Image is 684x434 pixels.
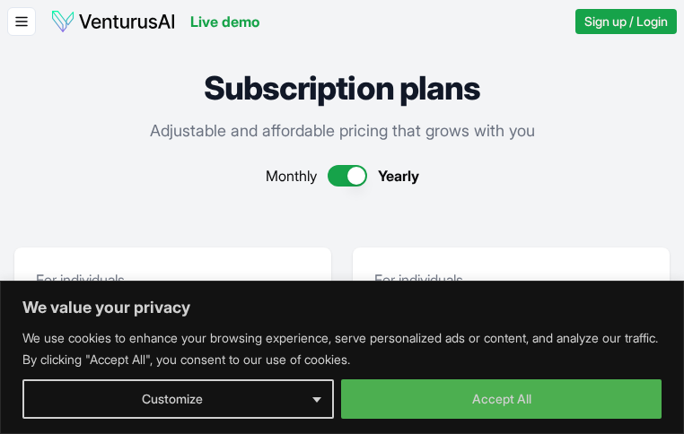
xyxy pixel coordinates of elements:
button: Customize [22,379,334,419]
img: logo [50,9,176,34]
p: We value your privacy [22,297,662,318]
p: Adjustable and affordable pricing that grows with you [14,118,670,143]
a: Sign up / Login [575,9,677,34]
p: For individuals [36,269,310,291]
p: We use cookies to enhance your browsing experience, serve personalized ads or content, and analyz... [22,327,662,370]
button: Accept All [341,379,662,419]
a: Live demo [190,11,259,32]
span: Yearly [378,165,419,187]
span: Sign up / Login [584,13,668,30]
h1: Subscription plans [14,72,670,104]
p: For individuals [374,269,648,291]
span: Monthly [266,165,317,187]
